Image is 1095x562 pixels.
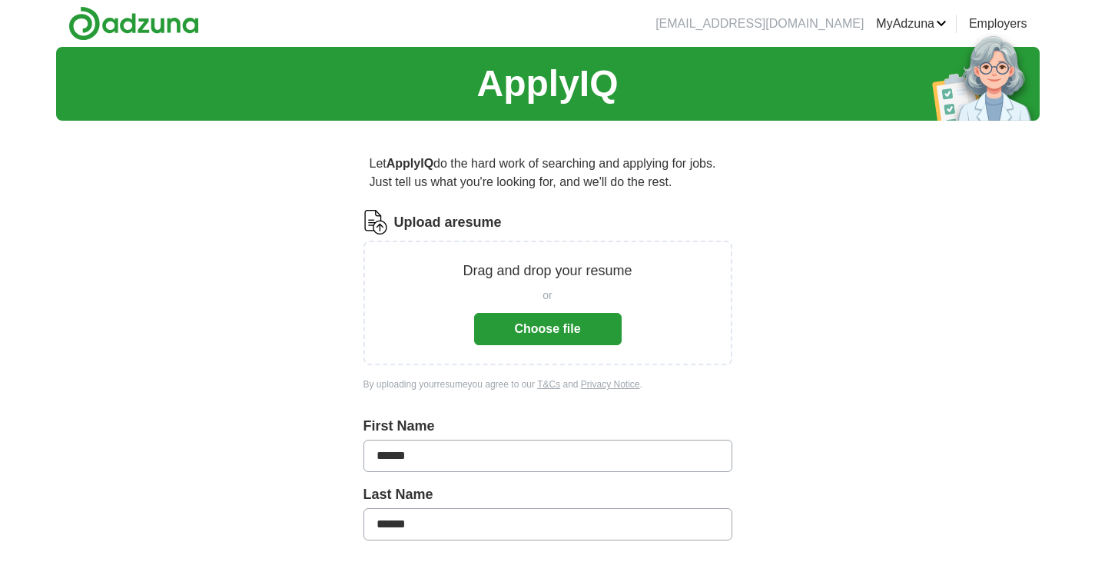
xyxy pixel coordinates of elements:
[394,212,502,233] label: Upload a resume
[363,148,732,198] p: Let do the hard work of searching and applying for jobs. Just tell us what you're looking for, an...
[474,313,622,345] button: Choose file
[581,379,640,390] a: Privacy Notice
[543,288,552,304] span: or
[537,379,560,390] a: T&Cs
[655,15,864,33] li: [EMAIL_ADDRESS][DOMAIN_NAME]
[363,484,732,505] label: Last Name
[876,15,947,33] a: MyAdzuna
[68,6,199,41] img: Adzuna logo
[463,261,632,281] p: Drag and drop your resume
[387,157,433,170] strong: ApplyIQ
[363,416,732,437] label: First Name
[363,377,732,391] div: By uploading your resume you agree to our and .
[476,56,618,111] h1: ApplyIQ
[969,15,1027,33] a: Employers
[363,210,388,234] img: CV Icon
